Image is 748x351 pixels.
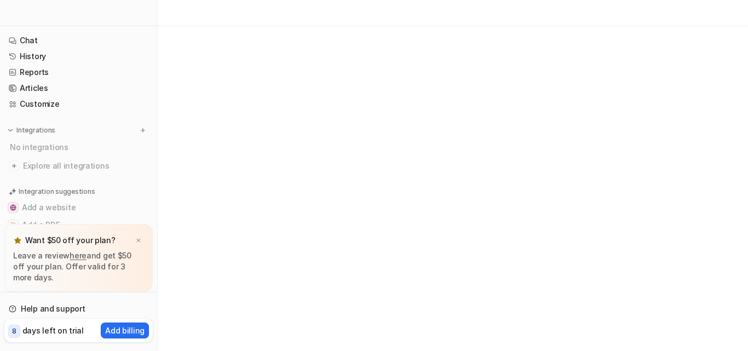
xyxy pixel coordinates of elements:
a: Chat [4,33,153,48]
button: Add billing [101,323,149,338]
img: star [13,236,22,245]
button: Add a PDFAdd a PDF [4,216,153,234]
a: here [70,251,87,260]
button: Add a websiteAdd a website [4,199,153,216]
img: menu_add.svg [139,126,147,134]
button: Integrations [4,125,59,136]
a: Customize [4,96,153,112]
img: Add a website [10,204,16,211]
div: No integrations [7,138,153,156]
p: Add billing [105,325,145,336]
p: Want $50 off your plan? [25,235,116,246]
a: History [4,49,153,64]
img: expand menu [7,126,14,134]
p: days left on trial [22,325,84,336]
p: Integration suggestions [19,187,95,197]
span: Explore all integrations [23,157,148,175]
a: Help and support [4,301,153,317]
p: 8 [12,326,16,336]
img: Add a PDF [10,222,16,228]
p: Integrations [16,126,55,135]
a: Articles [4,80,153,96]
img: explore all integrations [9,160,20,171]
p: Leave a review and get $50 off your plan. Offer valid for 3 more days. [13,250,144,283]
img: x [135,237,142,244]
a: Explore all integrations [4,158,153,174]
a: Reports [4,65,153,80]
